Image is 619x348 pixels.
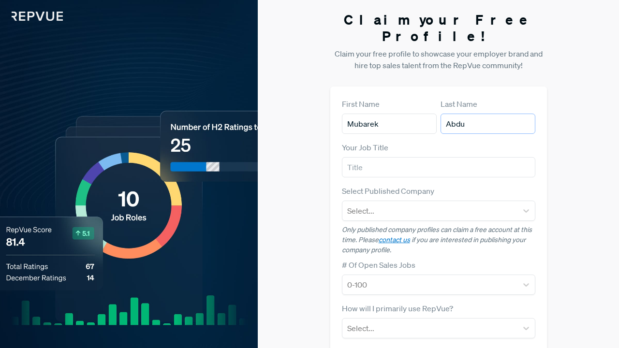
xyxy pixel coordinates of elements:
[342,225,535,255] p: Only published company profiles can claim a free account at this time. Please if you are interest...
[342,303,453,314] label: How will I primarily use RepVue?
[330,12,547,44] h3: Claim your Free Profile!
[379,235,410,244] a: contact us
[342,142,388,153] label: Your Job Title
[441,98,477,110] label: Last Name
[342,259,415,271] label: # Of Open Sales Jobs
[342,98,380,110] label: First Name
[342,185,434,197] label: Select Published Company
[342,157,535,177] input: Title
[342,114,437,134] input: First Name
[441,114,535,134] input: Last Name
[330,48,547,71] p: Claim your free profile to showcase your employer brand and hire top sales talent from the RepVue...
